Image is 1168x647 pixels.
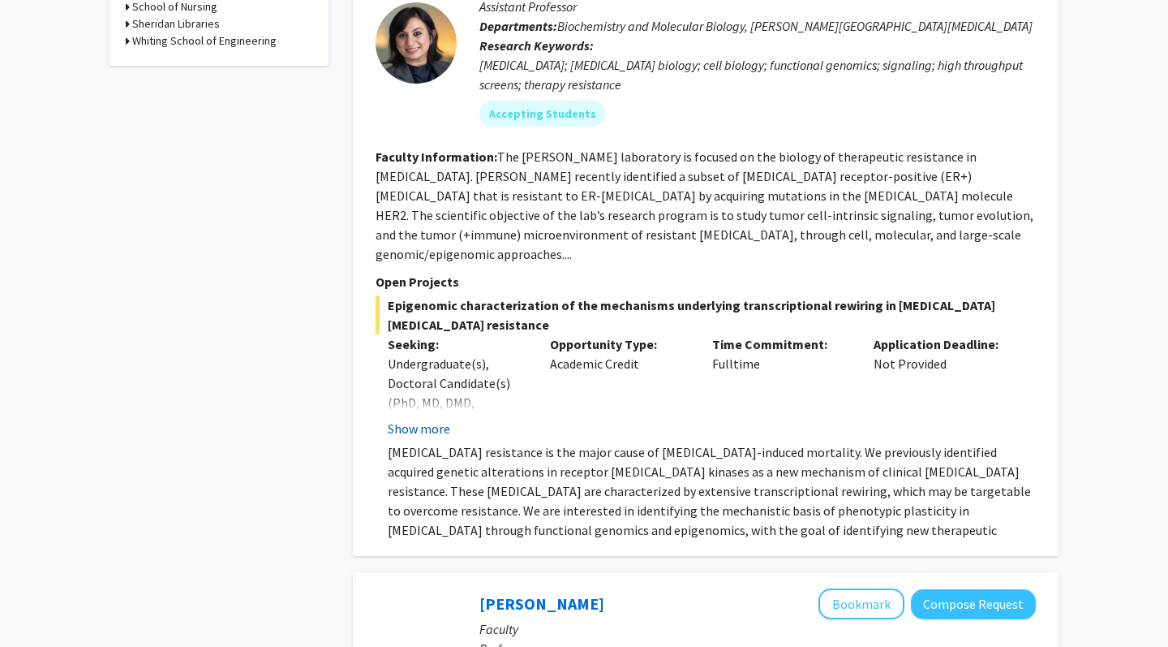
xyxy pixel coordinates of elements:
[376,272,1036,291] p: Open Projects
[388,334,526,354] p: Seeking:
[479,37,594,54] b: Research Keywords:
[874,334,1011,354] p: Application Deadline:
[557,18,1033,34] span: Biochemistry and Molecular Biology, [PERSON_NAME][GEOGRAPHIC_DATA][MEDICAL_DATA]
[132,32,277,50] h3: Whiting School of Engineering
[550,334,688,354] p: Opportunity Type:
[479,619,1036,639] p: Faculty
[388,442,1036,559] p: [MEDICAL_DATA] resistance is the major cause of [MEDICAL_DATA]-induced mortality. We previously i...
[712,334,850,354] p: Time Commitment:
[479,55,1036,94] div: [MEDICAL_DATA]; [MEDICAL_DATA] biology; cell biology; functional genomics; signaling; high throug...
[12,574,69,635] iframe: Chat
[861,334,1024,438] div: Not Provided
[376,149,1033,262] fg-read-more: The [PERSON_NAME] laboratory is focused on the biology of therapeutic resistance in [MEDICAL_DATA...
[376,149,497,165] b: Faculty Information:
[538,334,700,438] div: Academic Credit
[479,18,557,34] b: Departments:
[376,295,1036,334] span: Epigenomic characterization of the mechanisms underlying transcriptional rewiring in [MEDICAL_DAT...
[818,589,904,619] button: Add Anthony K. L. Leung to Bookmarks
[479,593,604,614] a: [PERSON_NAME]
[388,419,450,438] button: Show more
[911,589,1036,619] button: Compose Request to Anthony K. L. Leung
[479,101,606,127] mat-chip: Accepting Students
[132,15,220,32] h3: Sheridan Libraries
[388,354,526,529] div: Undergraduate(s), Doctoral Candidate(s) (PhD, MD, DMD, PharmD, etc.), Postdoctoral Researcher(s) ...
[700,334,862,438] div: Fulltime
